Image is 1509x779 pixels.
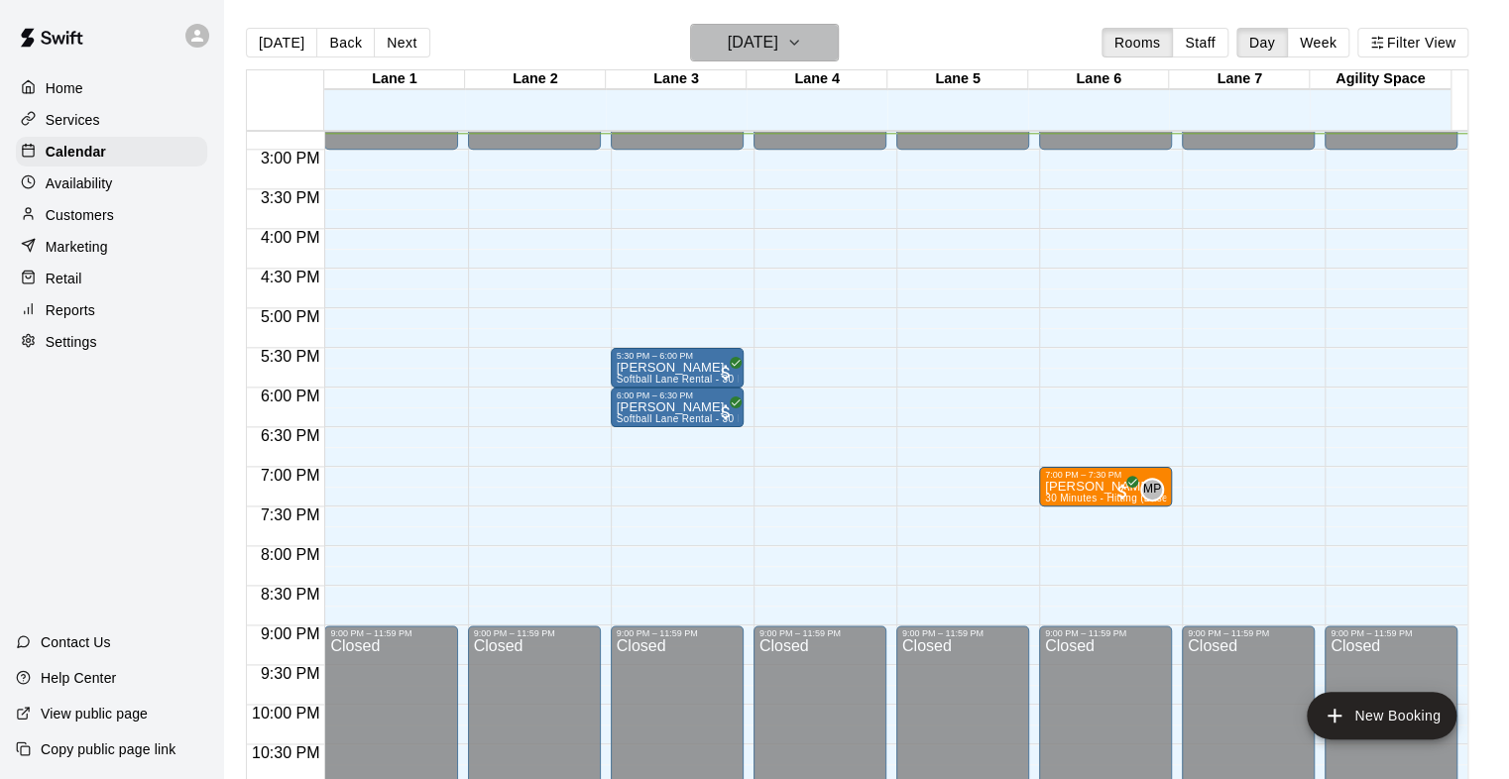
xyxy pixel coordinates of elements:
span: 8:00 PM [256,546,325,563]
button: add [1307,692,1456,739]
p: Home [46,78,83,98]
span: Softball Lane Rental - 30 Minutes [617,374,774,385]
span: 6:30 PM [256,427,325,444]
span: 7:30 PM [256,506,325,523]
div: 9:00 PM – 11:59 PM [330,628,451,638]
button: [DATE] [690,24,839,61]
span: 4:30 PM [256,269,325,285]
span: 6:00 PM [256,388,325,404]
p: Contact Us [41,632,111,652]
p: Marketing [46,237,108,257]
button: Staff [1172,28,1228,57]
div: 9:00 PM – 11:59 PM [1045,628,1166,638]
a: Home [16,73,207,103]
div: Lane 7 [1169,70,1310,89]
div: 5:30 PM – 6:00 PM [617,351,738,361]
span: Softball Lane Rental - 30 Minutes [617,413,774,424]
div: Lane 1 [324,70,465,89]
span: 10:30 PM [247,744,324,761]
span: Mike Petrella [1148,478,1164,501]
div: 7:00 PM – 7:30 PM [1045,470,1166,480]
div: Mike Petrella [1140,478,1164,501]
p: Calendar [46,142,106,162]
p: View public page [41,704,148,723]
p: Customers [46,205,114,225]
span: MP [1143,480,1162,500]
span: 5:00 PM [256,308,325,325]
div: Lane 3 [606,70,747,89]
a: Customers [16,200,207,230]
button: Rooms [1102,28,1173,57]
div: 9:00 PM – 11:59 PM [902,628,1023,638]
button: Week [1287,28,1349,57]
a: Reports [16,295,207,325]
a: Calendar [16,137,207,167]
div: Agility Space [1310,70,1451,89]
a: Availability [16,168,207,198]
a: Settings [16,327,207,357]
div: 9:00 PM – 11:59 PM [759,628,880,638]
span: 9:00 PM [256,625,325,642]
button: Back [316,28,375,57]
div: 9:00 PM – 11:59 PM [617,628,738,638]
div: 6:00 PM – 6:30 PM: Hannah Seipt [611,388,744,427]
a: Retail [16,264,207,293]
span: All customers have paid [716,402,736,422]
span: 3:30 PM [256,189,325,206]
div: 9:00 PM – 11:59 PM [474,628,595,638]
div: Lane 4 [747,70,887,89]
span: 7:00 PM [256,467,325,484]
p: Retail [46,269,82,288]
div: 9:00 PM – 11:59 PM [1331,628,1451,638]
div: Lane 5 [887,70,1028,89]
p: Services [46,110,100,130]
span: 4:00 PM [256,229,325,246]
button: Filter View [1357,28,1468,57]
span: 3:00 PM [256,150,325,167]
a: Services [16,105,207,135]
div: 5:30 PM – 6:00 PM: Hannah Seipt [611,348,744,388]
button: Next [374,28,429,57]
span: 9:30 PM [256,665,325,682]
h6: [DATE] [728,29,778,56]
div: 7:00 PM – 7:30 PM: Finn Thomas [1039,467,1172,506]
a: Marketing [16,232,207,262]
div: 6:00 PM – 6:30 PM [617,390,738,400]
span: 5:30 PM [256,348,325,365]
span: 10:00 PM [247,705,324,722]
button: Day [1236,28,1288,57]
div: Lane 2 [465,70,606,89]
span: 8:30 PM [256,586,325,603]
p: Availability [46,173,113,193]
span: All customers have paid [1112,482,1132,501]
button: [DATE] [246,28,317,57]
p: Reports [46,300,95,320]
p: Settings [46,332,97,352]
div: Lane 6 [1028,70,1169,89]
span: All customers have paid [716,363,736,383]
p: Copy public page link [41,739,175,759]
p: Help Center [41,668,116,688]
div: 9:00 PM – 11:59 PM [1188,628,1309,638]
span: 30 Minutes - Hitting (Baseball) [1045,493,1188,503]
